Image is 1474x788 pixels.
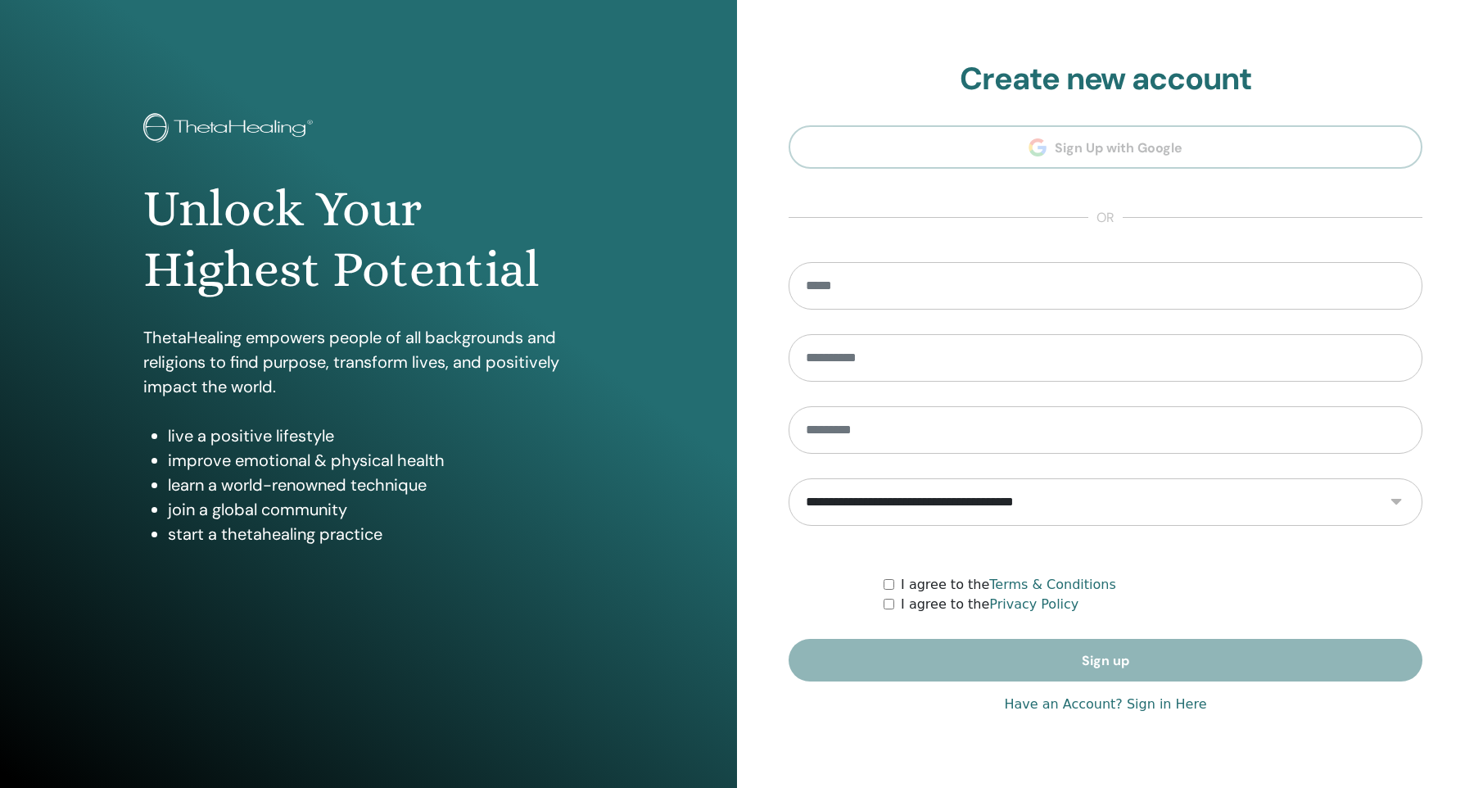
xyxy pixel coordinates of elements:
[1004,695,1206,714] a: Have an Account? Sign in Here
[168,497,594,522] li: join a global community
[901,575,1116,595] label: I agree to the
[143,179,594,301] h1: Unlock Your Highest Potential
[901,595,1078,614] label: I agree to the
[168,522,594,546] li: start a thetahealing practice
[989,596,1078,612] a: Privacy Policy
[168,423,594,448] li: live a positive lifestyle
[168,473,594,497] li: learn a world-renowned technique
[1088,208,1123,228] span: or
[789,61,1422,98] h2: Create new account
[989,577,1115,592] a: Terms & Conditions
[168,448,594,473] li: improve emotional & physical health
[143,325,594,399] p: ThetaHealing empowers people of all backgrounds and religions to find purpose, transform lives, a...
